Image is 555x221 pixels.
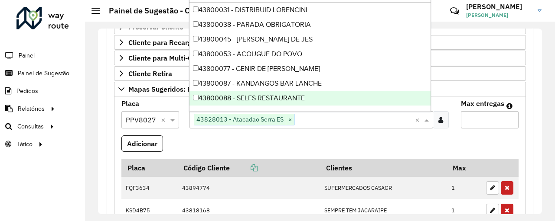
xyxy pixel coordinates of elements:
a: Cliente para Multi-CDD/Internalização [114,51,526,65]
th: Placa [121,159,178,177]
span: Pedidos [16,86,38,96]
label: Placa [121,98,139,109]
span: Painel [19,51,35,60]
span: Consultas [17,122,44,131]
div: 43800077 - GENIR DE [PERSON_NAME] [189,61,431,76]
td: 1 [447,177,482,199]
div: 43800087 - KANDANGOS BAR LANCHE [189,76,431,91]
label: Max entregas [461,98,504,109]
em: Máximo de clientes que serão colocados na mesma rota com os clientes informados [506,102,513,109]
span: Mapas Sugeridos: Placa-Cliente [128,86,230,93]
td: 43894774 [178,177,320,199]
button: Adicionar [121,135,163,152]
div: 43800031 - DISTRIBUID LORENCINI [189,3,431,17]
span: Cliente para Multi-CDD/Internalização [128,54,251,61]
span: Clear all [415,115,422,125]
span: Clear all [161,115,168,125]
th: Código Cliente [178,159,320,177]
div: 43800088 - SELFS RESTAURANTE [189,91,431,106]
span: Cliente para Recarga [128,39,196,46]
div: 43800038 - PARADA OBRIGATORIA [189,17,431,32]
span: × [286,115,294,125]
td: SUPERMERCADOS CASAGR [320,177,447,199]
div: 43800045 - [PERSON_NAME] DE JES [189,32,431,47]
a: Mapas Sugeridos: Placa-Cliente [114,82,526,96]
span: Tático [16,140,33,149]
th: Clientes [320,159,447,177]
a: Cliente Retira [114,66,526,81]
a: Copiar [230,163,258,172]
a: Contato Rápido [445,2,464,20]
div: 43800100 - LANCH. HORTO MARUIPE [189,106,431,120]
div: 43800053 - ACOUGUE DO POVO [189,47,431,61]
th: Max [447,159,482,177]
span: Painel de Sugestão [18,69,69,78]
span: Cliente Retira [128,70,172,77]
h2: Painel de Sugestão - Criar registro [100,6,232,16]
span: [PERSON_NAME] [466,11,531,19]
a: Cliente para Recarga [114,35,526,50]
h3: [PERSON_NAME] [466,3,531,11]
span: Relatórios [18,104,45,113]
td: FQF3634 [121,177,178,199]
span: 43828013 - Atacadao Serra ES [194,114,286,125]
span: Preservar Cliente - Devem ficar no buffer, não roteirizar [128,23,305,30]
